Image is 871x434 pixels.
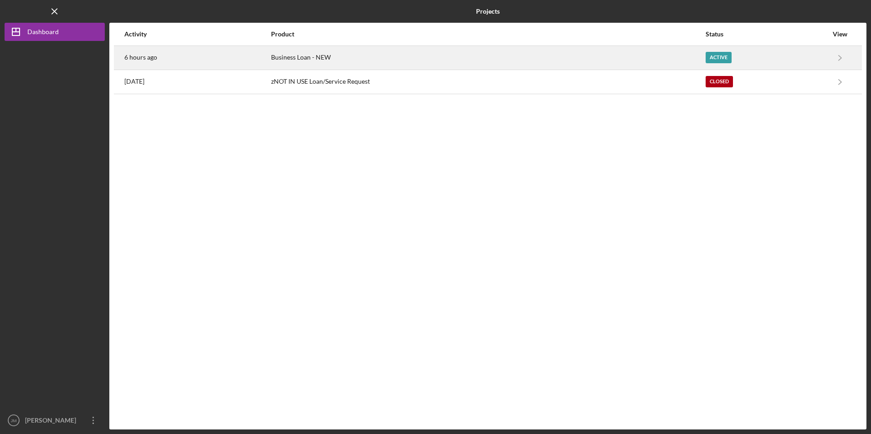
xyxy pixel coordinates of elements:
time: 2022-05-11 21:19 [124,78,144,85]
div: [PERSON_NAME] [23,411,82,432]
button: JM[PERSON_NAME] [5,411,105,429]
div: Status [706,30,828,38]
b: Projects [476,8,500,15]
div: Active [706,52,732,63]
button: Dashboard [5,23,105,41]
div: Dashboard [27,23,59,43]
div: Activity [124,30,270,38]
text: JM [11,418,17,423]
div: View [829,30,851,38]
div: Business Loan - NEW [271,46,705,69]
time: 2025-08-26 16:18 [124,54,157,61]
div: zNOT IN USE Loan/Service Request [271,71,705,93]
div: Product [271,30,705,38]
div: Closed [706,76,733,87]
